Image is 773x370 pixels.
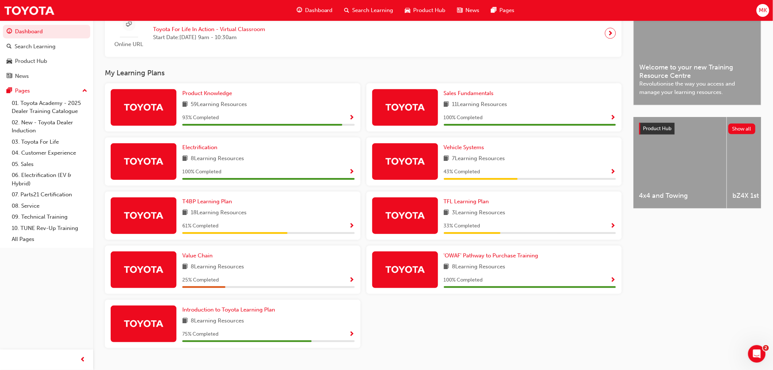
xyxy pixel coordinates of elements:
[610,277,616,284] span: Show Progress
[452,3,485,18] a: news-iconNews
[9,211,90,223] a: 09. Technical Training
[500,6,515,15] span: Pages
[182,197,235,206] a: T4BP Learning Plan
[182,306,275,313] span: Introduction to Toyota Learning Plan
[466,6,480,15] span: News
[633,117,727,208] a: 4x4 and Towing
[182,306,278,314] a: Introduction to Toyota Learning Plan
[305,6,333,15] span: Dashboard
[639,123,755,135] a: Product HubShow all
[639,192,721,200] span: 4x4 and Towing
[182,252,216,260] a: Value Chain
[15,87,30,95] div: Pages
[444,197,492,206] a: TFL Learning Plan
[182,252,213,259] span: Value Chain
[610,222,616,231] button: Show Progress
[153,25,265,34] span: Toyota For Life In Action - Virtual Classroom
[15,57,47,65] div: Product Hub
[7,29,12,35] span: guage-icon
[123,317,164,330] img: Trak
[182,168,221,176] span: 100 % Completed
[444,252,541,260] a: 'OWAF' Pathway to Purchase Training
[4,2,55,19] a: Trak
[3,23,90,84] button: DashboardSearch LearningProduct HubNews
[7,44,12,50] span: search-icon
[339,3,399,18] a: search-iconSearch Learning
[9,234,90,245] a: All Pages
[485,3,521,18] a: pages-iconPages
[15,72,29,80] div: News
[444,198,489,205] span: TFL Learning Plan
[297,6,302,15] span: guage-icon
[444,208,449,218] span: book-icon
[126,20,132,29] span: sessionType_ONLINE_URL-icon
[452,154,505,163] span: 7 Learning Resources
[349,331,355,338] span: Show Progress
[444,222,480,230] span: 33 % Completed
[444,89,497,98] a: Sales Fundamentals
[182,263,188,272] span: book-icon
[123,155,164,167] img: Trak
[182,154,188,163] span: book-icon
[9,147,90,159] a: 04. Customer Experience
[111,15,616,52] a: Online URLToyota For Life In Action - Virtual ClassroomStart Date:[DATE] 9am - 10:30am
[457,6,463,15] span: news-icon
[385,155,425,167] img: Trak
[610,115,616,121] span: Show Progress
[763,345,769,351] span: 2
[9,170,90,189] a: 06. Electrification (EV & Hybrid)
[444,252,538,259] span: 'OWAF' Pathway to Purchase Training
[610,169,616,175] span: Show Progress
[3,84,90,98] button: Pages
[182,198,232,205] span: T4BP Learning Plan
[344,6,350,15] span: search-icon
[399,3,452,18] a: car-iconProduct Hub
[444,114,483,122] span: 100 % Completed
[444,263,449,272] span: book-icon
[444,168,480,176] span: 43 % Completed
[3,69,90,83] a: News
[182,276,219,284] span: 25 % Completed
[9,98,90,117] a: 01. Toyota Academy - 2025 Dealer Training Catalogue
[9,136,90,148] a: 03. Toyota For Life
[349,167,355,177] button: Show Progress
[7,88,12,94] span: pages-icon
[353,6,393,15] span: Search Learning
[7,58,12,65] span: car-icon
[123,101,164,113] img: Trak
[640,80,755,96] span: Revolutionise the way you access and manage your learning resources.
[123,209,164,222] img: Trak
[759,6,767,15] span: MK
[444,154,449,163] span: book-icon
[3,54,90,68] a: Product Hub
[610,113,616,122] button: Show Progress
[349,113,355,122] button: Show Progress
[9,117,90,136] a: 02. New - Toyota Dealer Induction
[385,209,425,222] img: Trak
[349,330,355,339] button: Show Progress
[349,115,355,121] span: Show Progress
[123,263,164,276] img: Trak
[3,25,90,38] a: Dashboard
[349,169,355,175] span: Show Progress
[9,159,90,170] a: 05. Sales
[3,40,90,53] a: Search Learning
[349,222,355,231] button: Show Progress
[182,317,188,326] span: book-icon
[191,208,247,218] span: 18 Learning Resources
[182,114,219,122] span: 93 % Completed
[349,277,355,284] span: Show Progress
[414,6,446,15] span: Product Hub
[608,28,613,38] span: next-icon
[643,125,672,132] span: Product Hub
[82,86,87,96] span: up-icon
[491,6,497,15] span: pages-icon
[191,100,247,109] span: 59 Learning Resources
[153,33,265,42] span: Start Date: [DATE] 9am - 10:30am
[182,89,235,98] a: Product Knowledge
[385,101,425,113] img: Trak
[405,6,411,15] span: car-icon
[182,100,188,109] span: book-icon
[9,223,90,234] a: 10. TUNE Rev-Up Training
[444,143,487,152] a: Vehicle Systems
